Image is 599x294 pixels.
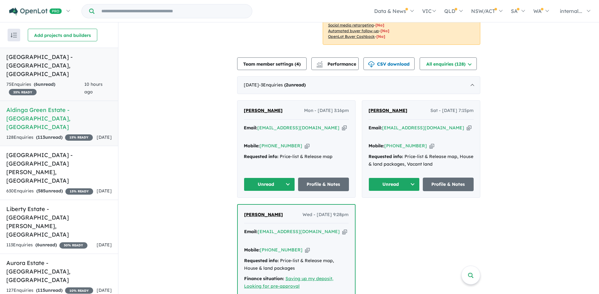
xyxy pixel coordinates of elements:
a: Saving up my deposit, Looking for pre-approval [244,276,333,289]
u: Social media retargeting [328,23,374,27]
img: download icon [368,61,374,68]
span: 115 [38,287,45,293]
strong: Requested info: [244,154,279,159]
span: Sat - [DATE] 7:15pm [430,107,474,115]
span: 10 % READY [65,287,93,294]
div: [DATE] [237,76,480,94]
a: Profile & Notes [298,178,349,191]
strong: Mobile: [244,247,260,253]
span: [PERSON_NAME] [244,212,283,217]
u: Automated buyer follow-up [328,28,379,33]
span: 2 [286,82,288,88]
a: Profile & Notes [423,178,474,191]
input: Try estate name, suburb, builder or developer [96,4,251,18]
button: Add projects and builders [28,29,97,41]
button: Performance [311,57,359,70]
a: [EMAIL_ADDRESS][DOMAIN_NAME] [258,229,340,234]
h5: [GEOGRAPHIC_DATA] - [GEOGRAPHIC_DATA] , [GEOGRAPHIC_DATA] [6,53,112,78]
button: Team member settings (4) [237,57,307,70]
a: [EMAIL_ADDRESS][DOMAIN_NAME] [257,125,339,131]
img: bar-chart.svg [316,63,323,67]
strong: Mobile: [368,143,384,149]
span: 6 [35,81,38,87]
a: [PERSON_NAME] [368,107,407,115]
span: 15 % READY [65,134,93,141]
div: Price-list & Release map, House & land packages, Vacant land [368,153,474,168]
div: 75 Enquir ies [6,81,84,96]
span: [No] [380,28,389,33]
strong: Email: [244,125,257,131]
a: [PHONE_NUMBER] [384,143,427,149]
span: [DATE] [97,134,112,140]
a: [PERSON_NAME] [244,107,283,115]
button: Copy [305,247,310,253]
span: [DATE] [97,188,112,194]
span: [No] [375,23,384,27]
strong: ( unread) [34,81,55,87]
button: CSV download [363,57,415,70]
span: [PERSON_NAME] [244,108,283,113]
span: Mon - [DATE] 3:16pm [304,107,349,115]
span: 4 [296,61,299,67]
strong: Requested info: [244,258,279,263]
span: - 3 Enquir ies [259,82,306,88]
span: [No] [376,34,385,39]
span: [PERSON_NAME] [368,108,407,113]
button: Copy [467,125,471,131]
strong: ( unread) [35,242,57,248]
div: 113 Enquir ies [6,241,87,249]
img: sort.svg [11,33,17,38]
div: Price-list & Release map [244,153,349,161]
a: [PERSON_NAME] [244,211,283,219]
a: [EMAIL_ADDRESS][DOMAIN_NAME] [382,125,464,131]
span: internal... [560,8,582,14]
button: Copy [342,125,347,131]
a: [PHONE_NUMBER] [260,143,302,149]
span: [DATE] [97,242,112,248]
button: Unread [244,178,295,191]
a: [PHONE_NUMBER] [260,247,302,253]
h5: [GEOGRAPHIC_DATA] - [GEOGRAPHIC_DATA][PERSON_NAME] , [GEOGRAPHIC_DATA] [6,151,112,185]
strong: Email: [244,229,258,234]
button: All enquiries (128) [420,57,477,70]
strong: ( unread) [284,82,306,88]
span: 113 [38,134,45,140]
img: line-chart.svg [317,61,322,65]
span: 15 % READY [65,188,93,195]
span: 30 % READY [59,242,87,249]
span: 35 % READY [9,89,37,95]
div: Price-list & Release map, House & land packages [244,257,349,272]
span: 10 hours ago [84,81,103,95]
span: 6 [37,242,39,248]
h5: Liberty Estate - [GEOGRAPHIC_DATA][PERSON_NAME] , [GEOGRAPHIC_DATA] [6,205,112,239]
button: Copy [305,143,309,149]
img: Openlot PRO Logo White [9,8,62,15]
button: Unread [368,178,420,191]
span: 585 [38,188,45,194]
span: Wed - [DATE] 9:28pm [302,211,349,219]
h5: Aldinga Green Estate - [GEOGRAPHIC_DATA] , [GEOGRAPHIC_DATA] [6,106,112,131]
button: Copy [429,143,434,149]
div: 630 Enquir ies [6,187,93,195]
div: 128 Enquir ies [6,134,93,141]
strong: Requested info: [368,154,403,159]
strong: Mobile: [244,143,260,149]
strong: ( unread) [36,287,63,293]
span: Performance [317,61,356,67]
strong: ( unread) [36,134,63,140]
button: Copy [342,228,347,235]
strong: ( unread) [36,188,63,194]
u: OpenLot Buyer Cashback [328,34,375,39]
h5: Aurora Estate - [GEOGRAPHIC_DATA] , [GEOGRAPHIC_DATA] [6,259,112,284]
span: [DATE] [97,287,112,293]
strong: Finance situation: [244,276,284,281]
strong: Email: [368,125,382,131]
